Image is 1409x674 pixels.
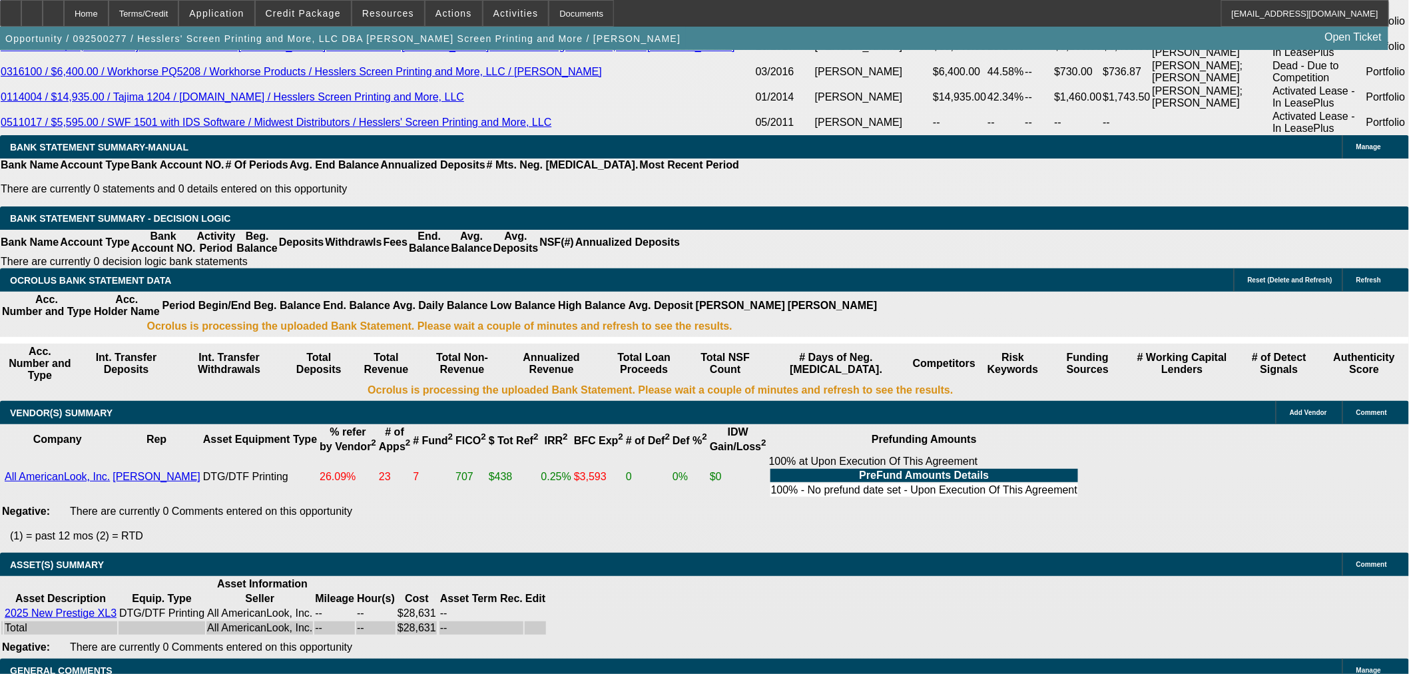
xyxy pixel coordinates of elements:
b: # of Apps [379,426,410,452]
td: Dead - Due to Competition [1272,59,1366,85]
th: End. Balance [322,293,390,318]
th: Total Non-Revenue [420,345,503,382]
td: -- [356,621,396,635]
a: 2025 New Prestige XL3 [5,607,117,619]
th: Fees [383,230,408,255]
th: Beg. Balance [236,230,278,255]
b: IDW Gain/Loss [710,426,766,452]
td: [PERSON_NAME]; [PERSON_NAME] [1152,59,1272,85]
span: Manage [1356,143,1381,151]
sup: 2 [761,438,766,448]
th: Most Recent Period [639,159,740,172]
th: Beg. Balance [253,293,321,318]
th: Funding Sources [1049,345,1125,382]
sup: 2 [481,432,485,442]
th: Bank Account NO. [131,159,225,172]
b: Asset Term Rec. [440,593,523,604]
td: -- [987,110,1024,135]
th: Avg. Deposits [493,230,539,255]
th: Acc. Number and Type [1,293,92,318]
th: End. Balance [408,230,450,255]
td: All AmericanLook, Inc. [206,621,313,635]
b: Asset Equipment Type [203,434,317,445]
b: BFC Exp [574,435,623,446]
td: $1,743.50 [1103,85,1152,110]
th: Deposits [278,230,325,255]
span: ASSET(S) SUMMARY [10,559,104,570]
span: Actions [435,8,472,19]
a: 0316100 / $6,400.00 / Workhorse PQ5208 / Workhorse Products / Hesslers Screen Printing and More, ... [1,66,602,77]
span: Comment [1356,409,1387,416]
th: Activity Period [196,230,236,255]
td: All AmericanLook, Inc. [206,607,313,620]
td: -- [439,621,523,635]
th: Total Deposits [286,345,352,382]
th: Equip. Type [119,592,205,605]
b: Cost [405,593,429,604]
span: There are currently 0 Comments entered on this opportunity [70,641,352,653]
th: # Mts. Neg. [MEDICAL_DATA]. [486,159,639,172]
b: # of Def [626,435,670,446]
td: 23 [378,455,411,499]
b: Company [33,434,82,445]
span: Activities [493,8,539,19]
b: Negative: [2,641,50,653]
th: Avg. Deposit [628,293,694,318]
th: Authenticity Score [1321,345,1408,382]
td: 01/2014 [755,85,814,110]
button: Activities [483,1,549,26]
th: Competitors [912,345,976,382]
b: # Fund [413,435,453,446]
sup: 2 [406,438,410,448]
th: Avg. Daily Balance [392,293,489,318]
a: Open Ticket [1320,26,1387,49]
th: Low Balance [490,293,557,318]
th: # Of Periods [225,159,289,172]
td: [PERSON_NAME] [814,110,932,135]
td: 0.25% [541,455,572,499]
b: Rep [146,434,166,445]
td: -- [314,607,355,620]
span: There are currently 0 Comments entered on this opportunity [70,506,352,517]
b: Asset Information [217,578,308,589]
td: Portfolio [1366,59,1409,85]
button: Credit Package [256,1,351,26]
th: Acc. Number and Type [1,345,79,382]
th: Account Type [59,230,131,255]
td: -- [1025,85,1054,110]
div: 100% at Upon Execution Of This Agreement [769,456,1079,498]
td: -- [1103,110,1152,135]
th: Annualized Revenue [505,345,598,382]
a: 0511017 / $5,595.00 / SWF 1501 with IDS Software / Midwest Distributors / Hesslers' Screen Printi... [1,117,551,128]
sup: 2 [563,432,567,442]
b: % refer by Vendor [320,426,376,452]
td: $28,631 [397,621,437,635]
td: DTG/DTF Printing [202,455,318,499]
td: 03/2016 [755,59,814,85]
span: Manage [1356,667,1381,674]
th: Avg. End Balance [289,159,380,172]
td: -- [1025,110,1054,135]
td: 100% - No prefund date set - Upon Execution Of This Agreement [770,484,1078,497]
th: Annualized Deposits [380,159,485,172]
div: Total [5,622,117,634]
b: Negative: [2,506,50,517]
b: $ Tot Ref [489,435,539,446]
th: Withdrawls [324,230,382,255]
b: Ocrolus is processing the uploaded Bank Statement. Please wait a couple of minutes and refresh to... [368,384,953,396]
td: [PERSON_NAME] [814,85,932,110]
td: $3,593 [573,455,624,499]
th: Risk Keywords [978,345,1048,382]
th: Sum of the Total NSF Count and Total Overdraft Fee Count from Ocrolus [691,345,760,382]
a: 0114004 / $14,935.00 / Tajima 1204 / [DOMAIN_NAME] / Hesslers Screen Printing and More, LLC [1,91,464,103]
td: $14,935.00 [932,85,987,110]
td: 7 [412,455,453,499]
b: PreFund Amounts Details [860,470,989,481]
th: Annualized Deposits [575,230,681,255]
span: Opportunity / 092500277 / Hesslers' Screen Printing and More, LLC DBA [PERSON_NAME] Screen Printi... [5,33,681,44]
td: $28,631 [397,607,437,620]
sup: 2 [703,432,707,442]
td: $0 [709,455,767,499]
th: Bank Account NO. [131,230,196,255]
span: BANK STATEMENT SUMMARY-MANUAL [10,142,188,153]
